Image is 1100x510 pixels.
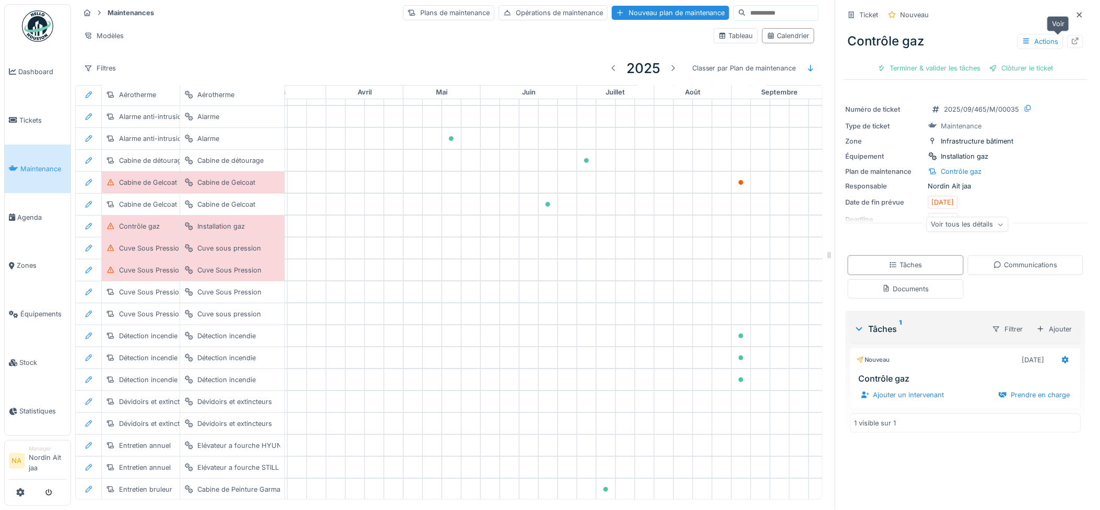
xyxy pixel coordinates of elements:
[197,309,261,319] div: Cuve sous pression
[944,104,1020,114] div: 2025/09/465/M/00035
[17,212,66,222] span: Agenda
[197,134,219,144] div: Alarme
[19,406,66,416] span: Statistiques
[941,136,1014,146] div: Infrastructure bâtiment
[22,10,53,42] img: Badge_color-CXgf-gQk.svg
[79,61,121,76] div: Filtres
[119,177,177,187] div: Cabine de Gelcoat
[612,6,729,20] div: Nouveau plan de maintenance
[655,86,731,99] div: août
[197,375,256,385] div: Détection incendie
[5,387,70,435] a: Statistiques
[197,199,255,209] div: Cabine de Gelcoat
[79,28,128,43] div: Modèles
[1032,322,1077,337] div: Ajouter
[889,260,922,270] div: Tâches
[197,331,256,341] div: Détection incendie
[119,199,177,209] div: Cabine de Gelcoat
[18,67,66,77] span: Dashboard
[988,322,1028,337] div: Filtrer
[857,388,949,402] div: Ajouter un intervenant
[857,355,890,364] div: Nouveau
[119,156,185,165] div: Cabine de détourage
[197,112,219,122] div: Alarme
[941,151,989,161] div: Installation gaz
[499,5,608,20] div: Opérations de maintenance
[844,28,1087,55] div: Contrôle gaz
[5,193,70,242] a: Agenda
[119,462,171,472] div: Entretien annuel
[985,61,1058,75] div: Clôturer le ticket
[846,181,1085,191] div: Nordin Ait jaa
[119,112,186,122] div: Alarme anti-intrusion
[577,86,654,99] div: juillet
[119,243,241,253] div: Cuve Sous Pression contrôle extérieur
[859,374,1077,384] h3: Contrôle gaz
[901,10,929,20] div: Nouveau
[860,10,879,20] div: Ticket
[197,419,272,429] div: Dévidoirs et extincteurs
[626,60,660,76] h3: 2025
[197,353,256,363] div: Détection incendie
[5,242,70,290] a: Zones
[732,86,828,99] div: septembre
[19,115,66,125] span: Tickets
[119,484,172,494] div: Entretien bruleur
[854,323,984,335] div: Tâches
[927,217,1009,232] div: Voir tous les détails
[119,134,186,144] div: Alarme anti-intrusion
[197,243,261,253] div: Cuve sous pression
[29,445,66,453] div: Manager
[9,445,66,480] a: NA ManagerNordin Ait jaa
[941,121,982,131] div: Maintenance
[119,90,156,100] div: Aérotherme
[119,331,178,341] div: Détection incendie
[900,323,902,335] sup: 1
[5,290,70,338] a: Équipements
[855,418,896,428] div: 1 visible sur 1
[326,86,403,99] div: avril
[846,104,924,114] div: Numéro de ticket
[403,5,494,20] div: Plans de maintenance
[197,90,234,100] div: Aérotherme
[1018,34,1063,49] div: Actions
[5,96,70,145] a: Tickets
[119,265,241,275] div: Cuve Sous Pression contrôle extérieur
[1022,355,1045,365] div: [DATE]
[932,197,954,207] div: [DATE]
[688,61,801,76] div: Classer par Plan de maintenance
[20,309,66,319] span: Équipements
[119,353,178,363] div: Détection incendie
[119,287,294,297] div: Cuve Sous Pression contrôle intérieur + vanne sécurité
[846,136,924,146] div: Zone
[197,397,272,407] div: Dévidoirs et extincteurs
[119,419,194,429] div: Dévidoirs et extincteurs
[941,167,982,176] div: Contrôle gaz
[17,260,66,270] span: Zones
[846,121,924,131] div: Type de ticket
[119,221,160,231] div: Contrôle gaz
[9,453,25,469] li: NA
[103,8,158,18] strong: Maintenances
[5,48,70,96] a: Dashboard
[29,445,66,477] li: Nordin Ait jaa
[19,358,66,367] span: Stock
[119,397,194,407] div: Dévidoirs et extincteurs
[119,375,178,385] div: Détection incendie
[846,181,924,191] div: Responsable
[197,156,264,165] div: Cabine de détourage
[20,164,66,174] span: Maintenance
[846,197,924,207] div: Date de fin prévue
[1047,16,1069,31] div: Voir
[718,31,753,41] div: Tableau
[119,309,294,319] div: Cuve Sous Pression contrôle intérieur + vanne sécurité
[119,441,171,450] div: Entretien annuel
[846,167,924,176] div: Plan de maintenance
[993,260,1057,270] div: Communications
[197,484,282,494] div: Cabine de Peinture Garmat
[197,462,279,472] div: Elévateur a fourche STILL
[873,61,985,75] div: Terminer & valider les tâches
[5,338,70,387] a: Stock
[5,145,70,193] a: Maintenance
[882,284,929,294] div: Documents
